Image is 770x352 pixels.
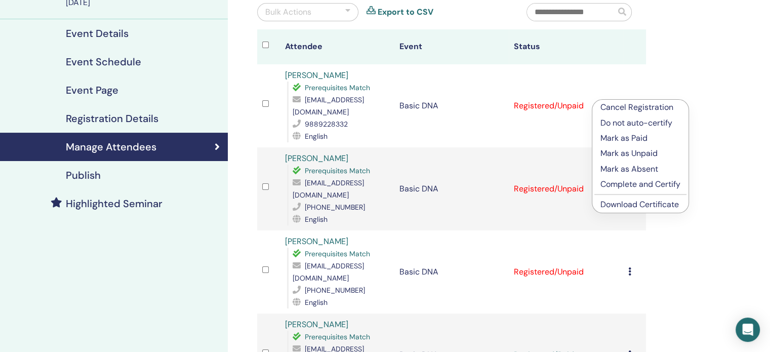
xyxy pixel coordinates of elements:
a: [PERSON_NAME] [285,70,348,81]
span: [EMAIL_ADDRESS][DOMAIN_NAME] [293,261,364,283]
span: [PHONE_NUMBER] [305,286,365,295]
div: Bulk Actions [265,6,311,18]
h4: Event Page [66,84,118,96]
span: [EMAIL_ADDRESS][DOMAIN_NAME] [293,95,364,116]
th: Attendee [280,29,394,64]
th: Status [509,29,623,64]
a: [PERSON_NAME] [285,153,348,164]
td: Basic DNA [394,230,509,314]
span: Prerequisites Match [305,166,370,175]
span: Prerequisites Match [305,83,370,92]
h4: Manage Attendees [66,141,156,153]
a: [PERSON_NAME] [285,236,348,247]
span: English [305,132,328,141]
span: 9889228332 [305,120,348,129]
p: Complete and Certify [600,178,680,190]
h4: Event Schedule [66,56,141,68]
p: Mark as Paid [600,132,680,144]
span: English [305,298,328,307]
h4: Publish [66,169,101,181]
div: Open Intercom Messenger [736,318,760,342]
td: Basic DNA [394,64,509,147]
a: Export to CSV [378,6,433,18]
span: [EMAIL_ADDRESS][DOMAIN_NAME] [293,178,364,200]
p: Mark as Absent [600,163,680,175]
span: Prerequisites Match [305,332,370,341]
p: Do not auto-certify [600,117,680,129]
a: [PERSON_NAME] [285,319,348,330]
th: Event [394,29,509,64]
a: Download Certificate [600,199,679,210]
h4: Registration Details [66,112,158,125]
span: [PHONE_NUMBER] [305,203,365,212]
h4: Highlighted Seminar [66,198,163,210]
p: Cancel Registration [600,101,680,113]
td: Basic DNA [394,147,509,230]
p: Mark as Unpaid [600,147,680,160]
span: Prerequisites Match [305,249,370,258]
h4: Event Details [66,27,129,40]
span: English [305,215,328,224]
